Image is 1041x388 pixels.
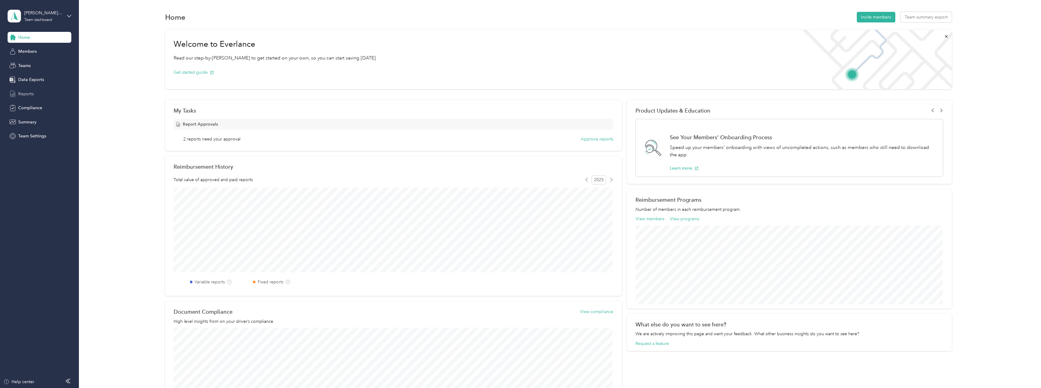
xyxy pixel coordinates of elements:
[636,206,943,213] p: Number of members in each reimbursement program.
[174,107,613,114] div: My Tasks
[174,164,233,170] h2: Reimbursement History
[174,309,232,315] h2: Document Compliance
[670,144,937,159] p: Speed up your members' onboarding with views of uncompleted actions, such as members who still ne...
[636,197,943,203] h2: Reimbursement Programs
[18,48,37,55] span: Members
[18,105,42,111] span: Compliance
[900,12,952,22] button: Team summary export
[174,39,377,49] h1: Welcome to Everlance
[18,76,44,83] span: Data Exports
[174,318,613,325] p: High level insights from on your driver’s compliance.
[183,121,218,127] span: Report Approvals
[174,54,377,62] p: Read our step-by-[PERSON_NAME] to get started on your own, so you can start saving [DATE].
[670,165,699,171] button: Learn more
[857,12,895,22] button: Invite members
[18,133,46,139] span: Team Settings
[24,18,52,22] div: Team dashboard
[174,177,253,183] span: Total value of approved and paid reports
[636,331,943,337] div: We are actively improving this page and want your feedback. What other business insights do you w...
[18,119,36,125] span: Summary
[636,216,664,222] button: View members
[195,279,225,285] label: Variable reports
[258,279,283,285] label: Fixed reports
[24,10,62,16] div: [PERSON_NAME][EMAIL_ADDRESS][PERSON_NAME][DOMAIN_NAME]
[18,34,30,41] span: Home
[580,309,613,315] button: View compliance
[165,14,185,20] h1: Home
[18,91,34,97] span: Reports
[581,136,613,142] button: Approve reports
[636,107,710,114] span: Product Updates & Education
[796,30,952,89] img: Welcome to everlance
[3,379,34,385] button: Help center
[174,69,214,76] button: Get started guide
[670,216,699,222] button: View programs
[636,321,943,328] div: What else do you want to see here?
[636,340,669,347] button: Request a feature
[670,134,937,140] h1: See Your Members' Onboarding Process
[183,136,240,142] span: 2 reports need your approval
[18,62,31,69] span: Teams
[1007,354,1041,388] iframe: Everlance-gr Chat Button Frame
[592,175,606,184] span: 2025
